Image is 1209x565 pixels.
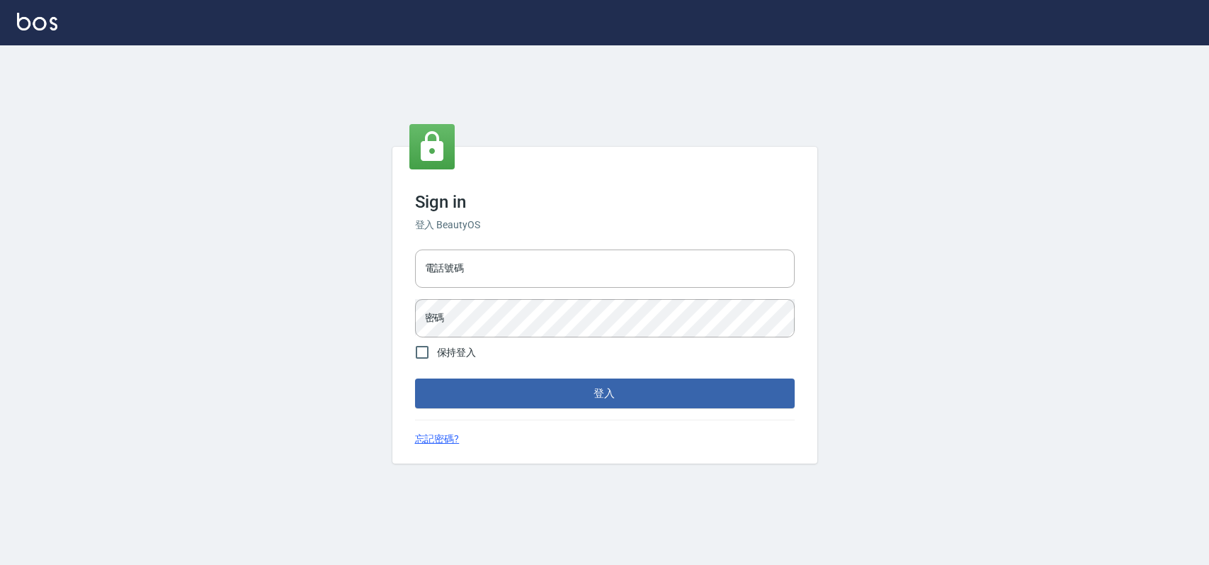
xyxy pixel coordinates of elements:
button: 登入 [415,379,795,408]
img: Logo [17,13,57,30]
h6: 登入 BeautyOS [415,218,795,233]
h3: Sign in [415,192,795,212]
span: 保持登入 [437,345,477,360]
a: 忘記密碼? [415,432,460,447]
